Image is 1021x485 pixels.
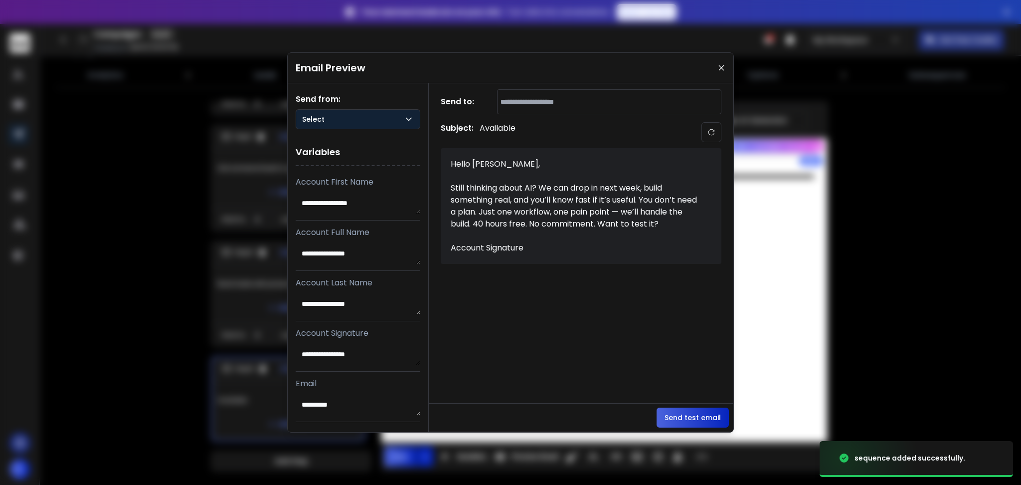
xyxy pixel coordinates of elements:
[451,158,700,170] div: Hello [PERSON_NAME],
[296,378,420,390] p: Email
[296,61,365,75] h1: Email Preview
[296,139,420,166] h1: Variables
[302,114,329,124] p: Select
[854,453,965,463] div: sequence added successfully.
[441,122,474,142] h1: Subject:
[657,408,729,428] button: Send test email
[451,242,700,254] div: Account Signature
[296,176,420,188] p: Account First Name
[296,327,420,339] p: Account Signature
[296,227,420,239] p: Account Full Name
[441,96,481,108] h1: Send to:
[451,170,700,230] div: Still thinking about AI? We can drop in next week, build something real, and you’ll know fast if ...
[480,122,515,142] p: Available
[296,93,420,105] h1: Send from:
[296,277,420,289] p: Account Last Name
